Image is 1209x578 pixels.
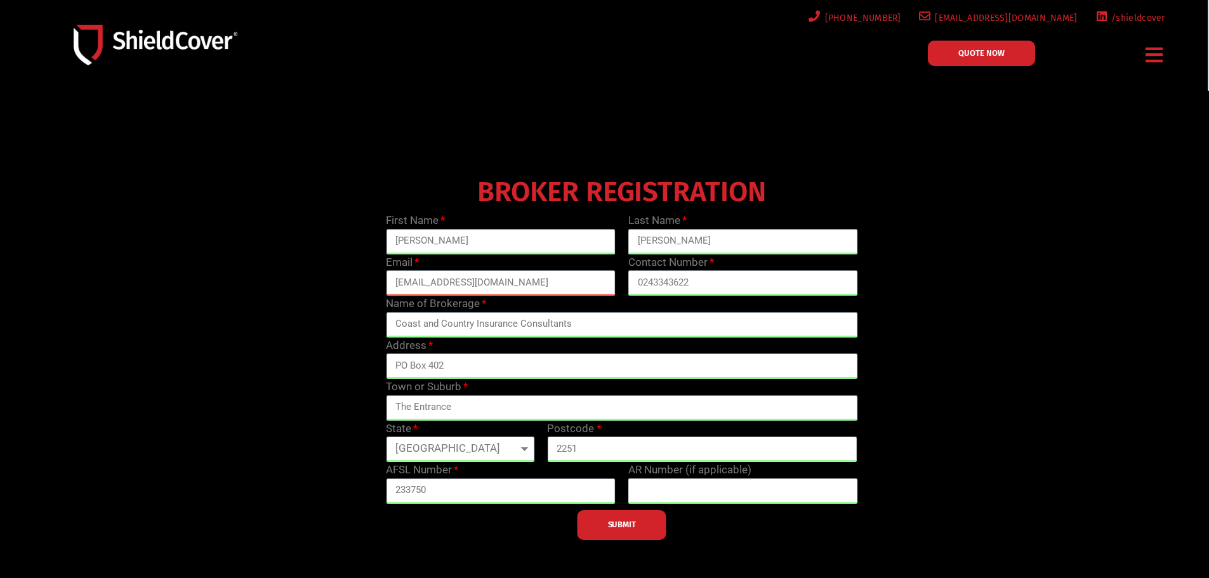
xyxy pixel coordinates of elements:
a: /shieldcover [1093,10,1165,26]
label: State [386,421,418,437]
label: Last Name [628,213,687,229]
span: [PHONE_NUMBER] [821,10,901,26]
div: Menu Toggle [1141,40,1168,70]
label: Contact Number [628,254,714,271]
h4: BROKER REGISTRATION [380,185,864,200]
a: [PHONE_NUMBER] [806,10,901,26]
button: SUBMIT [578,510,666,540]
span: [EMAIL_ADDRESS][DOMAIN_NAME] [930,10,1077,26]
label: First Name [386,213,445,229]
label: Name of Brokerage [386,296,486,312]
a: [EMAIL_ADDRESS][DOMAIN_NAME] [916,10,1078,26]
label: Email [386,254,419,271]
label: AFSL Number [386,462,458,478]
a: QUOTE NOW [928,41,1035,66]
label: Town or Suburb [386,379,468,395]
label: Postcode [547,421,600,437]
img: Shield-Cover-Underwriting-Australia-logo-full [74,25,237,65]
label: Address [386,338,433,354]
span: /shieldcover [1107,10,1165,26]
span: SUBMIT [608,523,636,526]
span: QUOTE NOW [958,49,1005,57]
label: AR Number (if applicable) [628,462,751,478]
